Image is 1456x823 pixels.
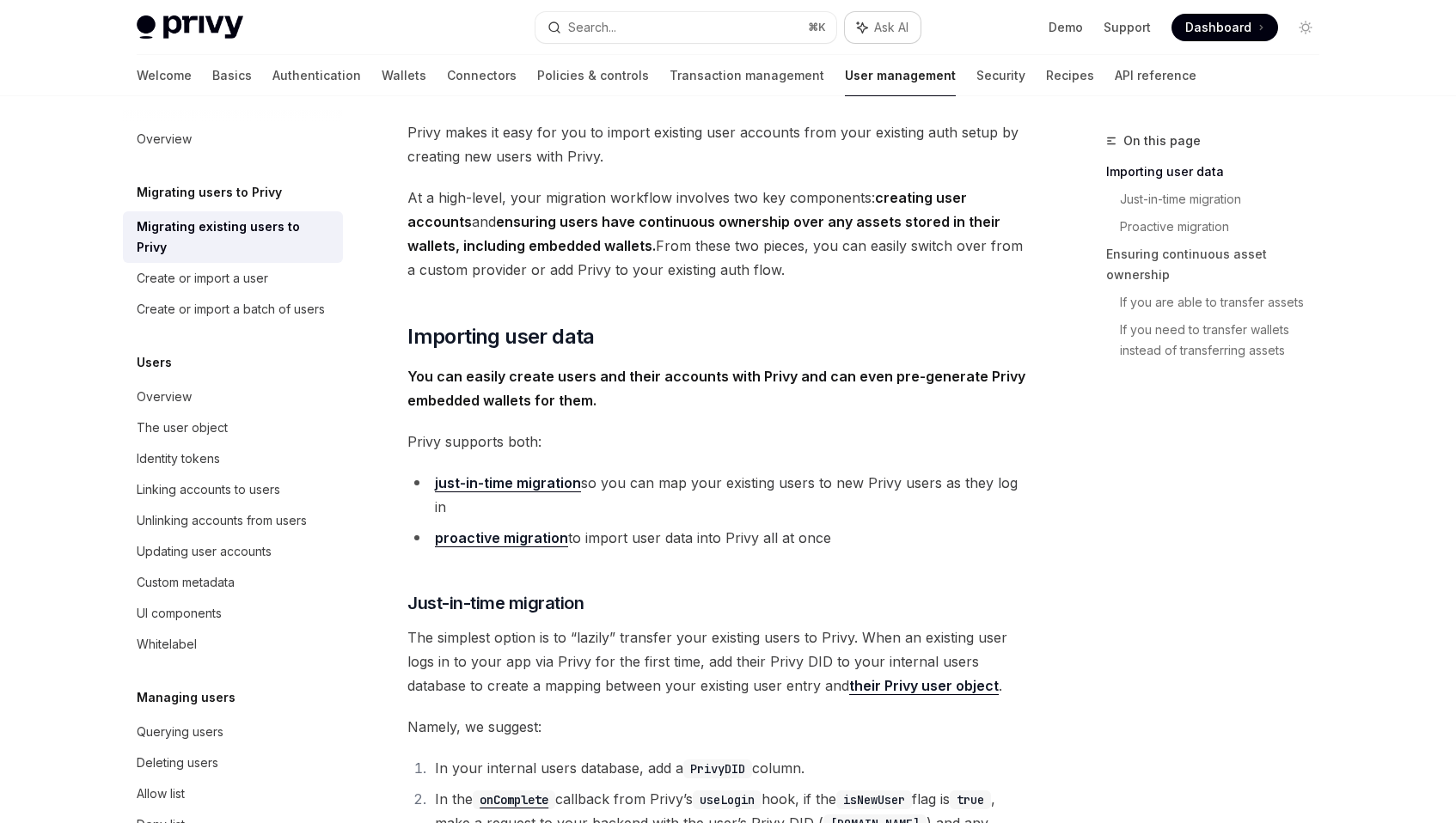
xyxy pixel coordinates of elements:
div: Overview [137,387,192,407]
a: Identity tokens [123,443,343,474]
li: to import user data into Privy all at once [407,526,1027,550]
h5: Users [137,352,172,373]
span: Privy supports both: [407,430,1027,454]
a: Wallets [382,55,426,96]
code: PrivyDID [683,759,752,778]
a: Querying users [123,716,343,747]
div: Linking accounts to users [137,479,280,500]
a: Allow list [123,778,343,809]
div: Unlinking accounts from users [137,510,307,531]
div: UI components [137,603,222,624]
a: onComplete [473,790,555,808]
a: Welcome [137,55,192,96]
a: API reference [1115,55,1196,96]
span: Ask AI [874,19,908,36]
span: Dashboard [1185,19,1251,36]
button: Toggle dark mode [1292,14,1319,41]
a: Custom metadata [123,567,343,598]
a: Just-in-time migration [1120,186,1333,213]
code: isNewUser [836,790,912,809]
h5: Managing users [137,687,236,708]
div: Create or import a user [137,268,268,289]
div: Updating user accounts [137,541,272,562]
a: Demo [1049,19,1083,36]
span: Namely, we suggest: [407,715,1027,739]
li: In your internal users database, add a column. [430,756,1027,780]
a: The user object [123,412,343,443]
div: Migrating existing users to Privy [137,216,333,258]
div: Allow list [137,783,185,804]
a: Connectors [447,55,517,96]
a: Migrating existing users to Privy [123,211,343,263]
code: useLogin [693,790,762,809]
a: Dashboard [1172,14,1278,41]
a: Overview [123,381,343,412]
div: Querying users [137,722,223,742]
a: Basics [212,55,252,96]
span: Privy makes it easy for you to import existing user accounts from your existing auth setup by cre... [407,120,1027,168]
span: Just-in-time migration [407,591,584,615]
a: Create or import a batch of users [123,294,343,325]
div: The user object [137,418,228,438]
div: Overview [137,129,192,149]
a: proactive migration [435,529,568,547]
span: On this page [1123,131,1201,151]
a: Ensuring continuous asset ownership [1106,241,1333,289]
a: Authentication [272,55,361,96]
span: At a high-level, your migration workflow involves two key components: and From these two pieces, ... [407,186,1027,282]
div: Deleting users [137,753,218,773]
a: If you need to transfer wallets instead of transferring assets [1120,316,1333,364]
button: Ask AI [845,12,921,43]
a: If you are able to transfer assets [1120,289,1333,316]
h5: Migrating users to Privy [137,182,282,203]
span: ⌘ K [808,21,826,34]
a: Overview [123,124,343,155]
a: Create or import a user [123,263,343,294]
a: Recipes [1046,55,1094,96]
a: their Privy user object [849,677,999,695]
a: Support [1104,19,1151,36]
span: Importing user data [407,323,595,351]
a: Unlinking accounts from users [123,505,343,536]
div: Search... [568,17,616,38]
a: Linking accounts to users [123,474,343,505]
a: Proactive migration [1120,213,1333,241]
div: Identity tokens [137,448,220,469]
img: light logo [137,15,243,40]
code: onComplete [473,790,555,809]
div: Create or import a batch of users [137,299,325,320]
a: Whitelabel [123,629,343,660]
a: Updating user accounts [123,536,343,567]
a: just-in-time migration [435,474,581,492]
a: Policies & controls [537,55,649,96]
a: Transaction management [670,55,824,96]
a: User management [845,55,956,96]
a: Security [976,55,1025,96]
li: so you can map your existing users to new Privy users as they log in [407,471,1027,519]
a: Deleting users [123,747,343,778]
span: The simplest option is to “lazily” transfer your existing users to Privy. When an existing user l... [407,625,1027,698]
a: Importing user data [1106,158,1333,186]
button: Search...⌘K [535,12,836,43]
div: Whitelabel [137,634,197,655]
a: UI components [123,598,343,629]
div: Custom metadata [137,572,235,593]
strong: ensuring users have continuous ownership over any assets stored in their wallets, including embed... [407,213,1000,254]
strong: You can easily create users and their accounts with Privy and can even pre-generate Privy embedde... [407,368,1025,409]
code: true [950,790,991,809]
